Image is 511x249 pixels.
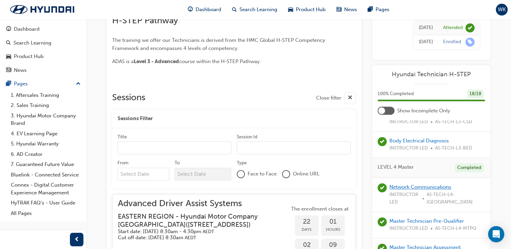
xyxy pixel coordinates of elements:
[8,111,83,129] a: 3. Hyundai Motor Company Brand
[435,225,476,232] span: AS-TECH-L4-MTPQ
[336,5,341,14] span: news-icon
[419,24,433,32] div: Thu May 11 2023 12:05:57 GMT+1000 (Australian Eastern Standard Time)
[8,129,83,139] a: 4. EV Learning Page
[389,144,428,152] span: INSTRUCTOR LED
[455,163,484,172] div: Completed
[118,115,153,122] span: Sessions Filter
[112,58,134,64] span: ADAS is a
[435,144,472,152] span: AS-TECH-L3-BED
[118,213,279,228] h3: EASTERN REGION - Hyundai Motor Company [GEOGRAPHIC_DATA] ( [STREET_ADDRESS] )
[321,241,345,249] span: 09
[203,229,214,234] span: Australian Eastern Daylight Time AEDT
[8,170,83,180] a: Bluelink - Connected Service
[496,4,508,16] button: WK
[321,218,345,226] span: 01
[14,66,27,74] div: News
[8,180,83,198] a: Connex - Digital Customer Experience Management
[118,234,279,241] h5: Cut off date: [DATE] 8:30am
[248,170,277,178] span: Face to Face
[118,134,127,140] div: Title
[14,80,28,88] div: Pages
[296,6,326,13] span: Product Hub
[435,118,472,126] span: AS-TECH-L3-CSD
[378,163,414,171] span: LEVEL 4 Master
[389,218,464,224] a: Master Technician Pre-Qualifier
[443,25,463,31] div: Attended
[196,6,221,13] span: Dashboard
[427,191,485,206] span: AS-TECH-L4-[GEOGRAPHIC_DATA]
[6,40,11,46] span: search-icon
[134,58,179,64] span: Level 3 - Advanced
[376,6,389,13] span: Pages
[8,149,83,160] a: 6. AD Creator
[465,37,475,47] span: learningRecordVerb_ENROLL-icon
[389,225,428,232] span: INSTRUCTOR LED
[8,159,83,170] a: 7. Guaranteed Future Value
[6,26,11,32] span: guage-icon
[239,6,277,13] span: Search Learning
[331,3,362,17] a: news-iconNews
[443,39,461,45] div: Enrolled
[3,64,83,77] a: News
[283,3,331,17] a: car-iconProduct Hub
[232,5,237,14] span: search-icon
[118,228,279,235] h5: Start date: [DATE] 8:30am - 4:30pm
[3,78,83,90] button: Pages
[227,3,283,17] a: search-iconSearch Learning
[3,22,83,78] button: DashboardSearch LearningProduct HubNews
[179,58,261,64] span: course within the H-STEP Pathway.
[321,226,345,233] span: Hours
[389,118,428,126] span: INSTRUCTOR LED
[344,6,357,13] span: News
[8,90,83,101] a: 1. Aftersales Training
[465,23,475,32] span: learningRecordVerb_ATTEND-icon
[397,107,450,115] span: Show Incomplete Only
[118,141,231,154] input: Title
[6,81,11,87] span: pages-icon
[175,160,180,166] div: To
[3,50,83,63] a: Product Hub
[112,92,145,104] h2: Sessions
[8,139,83,149] a: 5. Hyundai Warranty
[3,23,83,35] a: Dashboard
[389,191,420,206] span: INSTRUCTOR LED
[498,6,506,13] span: WK
[237,141,351,154] input: Session Id
[316,94,341,102] span: Close filter
[112,37,327,51] span: The training we offer our Technicians is derived from the HMC Global H-STEP Competency Framework ...
[288,5,293,14] span: car-icon
[389,138,449,144] a: Body Electrical Diagnosis
[14,53,44,60] div: Product Hub
[419,38,433,46] div: Fri Apr 14 2023 10:56:30 GMT+1000 (Australian Eastern Standard Time)
[467,89,484,99] div: 18 / 18
[118,160,128,166] div: From
[182,3,227,17] a: guage-iconDashboard
[6,54,11,60] span: car-icon
[112,15,178,26] span: H-STEP Pathway
[3,2,81,17] img: Trak
[362,3,395,17] a: pages-iconPages
[289,205,350,213] span: The enrollment closes at
[6,67,11,74] span: news-icon
[14,25,40,33] div: Dashboard
[378,71,485,78] a: Hyundai Technician H-STEP
[237,160,247,166] div: Type
[8,198,83,208] a: HyTRAK FAQ's - User Guide
[118,168,169,181] input: From
[76,80,81,88] span: up-icon
[118,200,289,207] span: Advanced Driver Assist Systems
[378,217,387,226] span: learningRecordVerb_ATTEND-icon
[175,168,232,181] input: To
[293,170,320,178] span: Online URL
[237,134,257,140] div: Session Id
[74,236,79,244] span: prev-icon
[368,5,373,14] span: pages-icon
[295,218,318,226] span: 22
[348,94,353,102] span: cross-icon
[185,235,196,241] span: Australian Eastern Daylight Time AEDT
[3,37,83,49] a: Search Learning
[389,184,451,190] a: Network Communications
